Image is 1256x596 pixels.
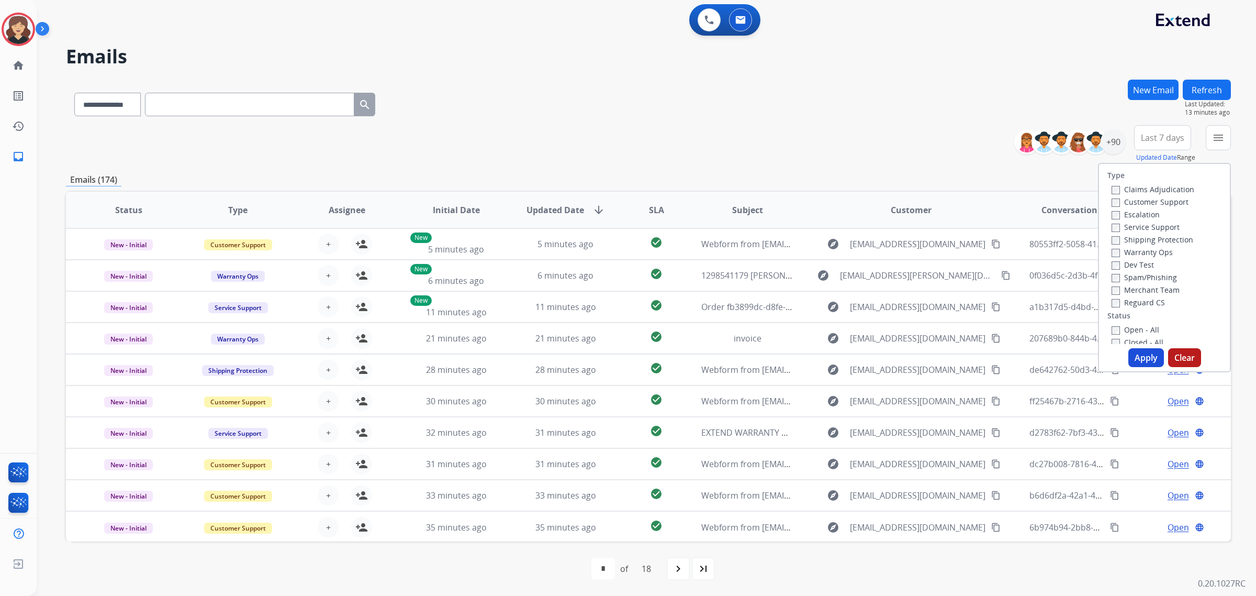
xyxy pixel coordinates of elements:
[1112,326,1120,335] input: Open - All
[1112,261,1120,270] input: Dev Test
[12,59,25,72] mat-icon: home
[850,301,985,313] span: [EMAIL_ADDRESS][DOMAIN_NAME]
[1168,395,1189,407] span: Open
[104,239,153,250] span: New - Initial
[318,454,339,474] button: +
[1112,235,1193,245] label: Shipping Protection
[12,120,25,133] mat-icon: history
[650,299,663,312] mat-icon: check_circle
[104,271,153,282] span: New - Initial
[318,517,339,538] button: +
[318,265,339,286] button: +
[850,395,985,407] span: [EMAIL_ADDRESS][DOMAIN_NAME]
[1141,136,1184,140] span: Last 7 days
[535,427,596,438] span: 31 minutes ago
[827,426,839,439] mat-icon: explore
[355,489,368,502] mat-icon: person_add
[672,562,685,575] mat-icon: navigate_next
[1112,337,1163,347] label: Closed - All
[1101,129,1126,154] div: +90
[1110,523,1119,532] mat-icon: content_copy
[1029,522,1192,533] span: 6b974b94-2bb8-450d-b46c-1ec4c029894e
[355,269,368,282] mat-icon: person_add
[991,428,1001,437] mat-icon: content_copy
[66,173,121,186] p: Emails (174)
[701,301,880,313] span: Order fb3899dc-d8fe-4c30-8b7e-0f1f3c1e0445
[701,458,938,470] span: Webform from [EMAIL_ADDRESS][DOMAIN_NAME] on [DATE]
[204,491,272,502] span: Customer Support
[1195,396,1204,406] mat-icon: language
[1029,395,1186,407] span: ff25467b-2716-4347-94e2-4e722c93ccd3
[1112,325,1159,335] label: Open - All
[991,396,1001,406] mat-icon: content_copy
[355,521,368,534] mat-icon: person_add
[355,332,368,345] mat-icon: person_add
[355,458,368,470] mat-icon: person_add
[12,90,25,102] mat-icon: list_alt
[355,395,368,407] mat-icon: person_add
[1128,348,1164,367] button: Apply
[620,562,628,575] div: of
[650,236,663,249] mat-icon: check_circle
[1029,490,1186,501] span: b6d6df2a-42a1-4a89-9c94-a82c4c1f0727
[535,364,596,376] span: 28 minutes ago
[1107,170,1125,181] label: Type
[1112,272,1177,282] label: Spam/Phishing
[991,491,1001,500] mat-icon: content_copy
[827,489,839,502] mat-icon: explore
[1112,186,1120,194] input: Claims Adjudication
[850,363,985,376] span: [EMAIL_ADDRESS][DOMAIN_NAME]
[428,244,484,255] span: 5 minutes ago
[1029,333,1189,344] span: 207689b0-844b-4db0-940c-fb52f5abadc7
[650,456,663,469] mat-icon: check_circle
[991,523,1001,532] mat-icon: content_copy
[840,269,995,282] span: [EMAIL_ADDRESS][PERSON_NAME][DOMAIN_NAME]
[355,301,368,313] mat-icon: person_add
[650,520,663,532] mat-icon: check_circle
[1112,211,1120,219] input: Escalation
[1185,108,1231,117] span: 13 minutes ago
[355,238,368,250] mat-icon: person_add
[202,365,274,376] span: Shipping Protection
[1112,222,1180,232] label: Service Support
[410,295,432,306] p: New
[410,233,432,243] p: New
[991,365,1001,374] mat-icon: content_copy
[991,459,1001,469] mat-icon: content_copy
[1112,297,1165,307] label: Reguard CS
[355,426,368,439] mat-icon: person_add
[650,425,663,437] mat-icon: check_circle
[204,239,272,250] span: Customer Support
[329,204,365,216] span: Assignee
[633,558,659,579] div: 18
[526,204,584,216] span: Updated Date
[104,365,153,376] span: New - Initial
[827,332,839,345] mat-icon: explore
[1168,489,1189,502] span: Open
[1112,286,1120,295] input: Merchant Team
[1112,249,1120,257] input: Warranty Ops
[426,522,487,533] span: 35 minutes ago
[1112,285,1180,295] label: Merchant Team
[1168,348,1201,367] button: Clear
[827,363,839,376] mat-icon: explore
[104,523,153,534] span: New - Initial
[1168,521,1189,534] span: Open
[697,562,710,575] mat-icon: last_page
[650,268,663,280] mat-icon: check_circle
[1110,428,1119,437] mat-icon: content_copy
[326,269,331,282] span: +
[326,458,331,470] span: +
[204,459,272,470] span: Customer Support
[701,238,938,250] span: Webform from [EMAIL_ADDRESS][DOMAIN_NAME] on [DATE]
[1134,125,1191,150] button: Last 7 days
[433,204,480,216] span: Initial Date
[104,396,153,407] span: New - Initial
[1195,523,1204,532] mat-icon: language
[1112,197,1188,207] label: Customer Support
[1112,198,1120,207] input: Customer Support
[318,328,339,349] button: +
[428,275,484,286] span: 6 minutes ago
[1029,238,1188,250] span: 80553ff2-5058-41a1-b5ac-67d772a292ad
[734,333,761,344] span: invoice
